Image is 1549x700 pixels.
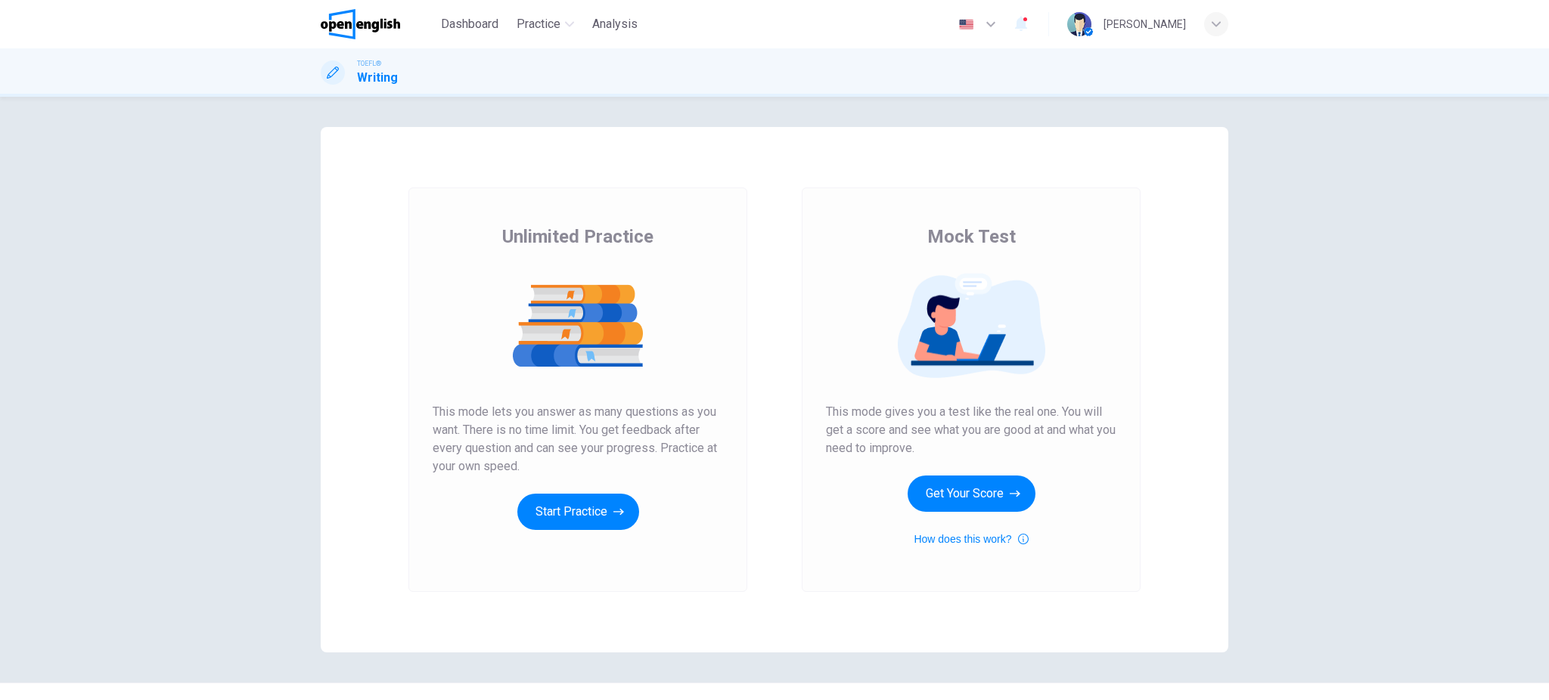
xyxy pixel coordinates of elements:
[441,15,498,33] span: Dashboard
[517,494,639,530] button: Start Practice
[517,15,560,33] span: Practice
[826,403,1116,457] span: This mode gives you a test like the real one. You will get a score and see what you are good at a...
[435,11,504,38] button: Dashboard
[1104,15,1186,33] div: [PERSON_NAME]
[586,11,644,38] button: Analysis
[908,475,1035,512] button: Get Your Score
[433,403,723,475] span: This mode lets you answer as many questions as you want. There is no time limit. You get feedback...
[592,15,638,33] span: Analysis
[502,225,653,249] span: Unlimited Practice
[914,530,1028,548] button: How does this work?
[1067,12,1091,36] img: Profile picture
[357,58,381,69] span: TOEFL®
[511,11,580,38] button: Practice
[357,69,398,87] h1: Writing
[321,9,435,39] a: OpenEnglish logo
[321,9,400,39] img: OpenEnglish logo
[927,225,1016,249] span: Mock Test
[957,19,976,30] img: en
